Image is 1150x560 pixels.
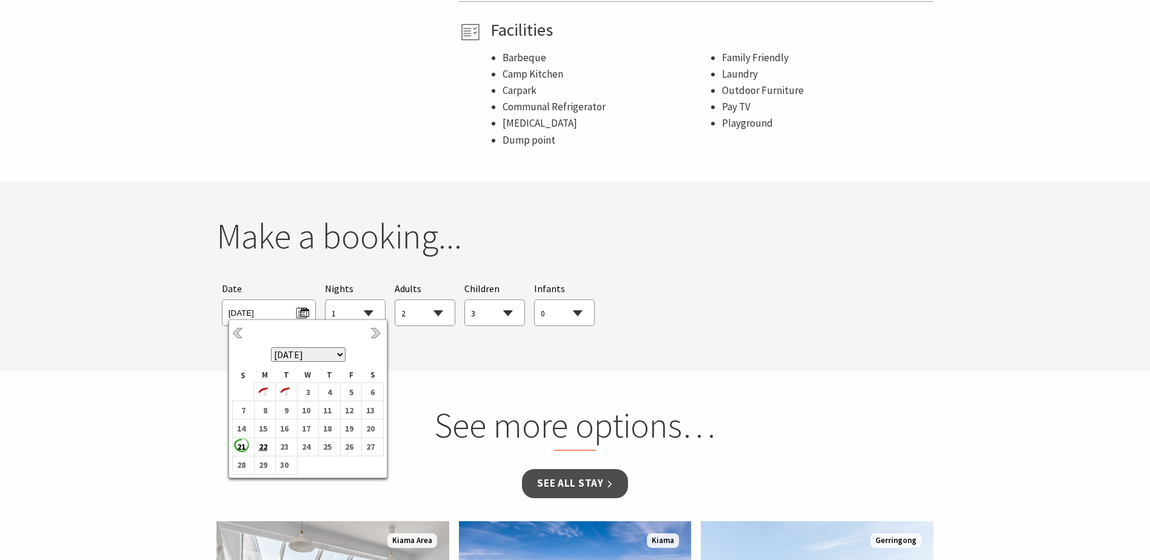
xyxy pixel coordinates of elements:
li: Barbeque [503,50,710,66]
h4: Facilities [490,20,929,41]
li: Dump point [503,132,710,148]
b: 13 [362,402,378,418]
td: 30 [276,456,298,474]
b: 23 [276,439,292,455]
td: 18 [319,419,341,438]
b: 27 [362,439,378,455]
td: 25 [319,438,341,456]
b: 8 [255,402,270,418]
span: [DATE] [229,303,309,319]
b: 15 [255,421,270,436]
b: 5 [341,384,356,400]
b: 9 [276,402,292,418]
b: 20 [362,421,378,436]
li: Family Friendly [722,50,929,66]
b: 21 [233,439,249,455]
td: 20 [362,419,384,438]
span: Date [222,282,242,295]
b: 26 [341,439,356,455]
li: Carpark [503,82,710,99]
td: 9 [276,401,298,419]
td: 8 [254,401,276,419]
li: Camp Kitchen [503,66,710,82]
th: F [340,368,362,382]
td: 7 [233,401,255,419]
div: Please choose your desired arrival date [222,281,316,327]
td: 17 [297,419,319,438]
div: Choose a number of nights [325,281,386,327]
b: 30 [276,457,292,473]
b: 16 [276,421,292,436]
b: 7 [233,402,249,418]
th: W [297,368,319,382]
b: 17 [298,421,313,436]
i: 1 [255,384,270,400]
li: Laundry [722,66,929,82]
td: 26 [340,438,362,456]
td: 15 [254,419,276,438]
td: 27 [362,438,384,456]
td: 5 [340,382,362,401]
td: 10 [297,401,319,419]
h2: Make a booking... [216,215,934,258]
b: 11 [319,402,335,418]
li: Playground [722,115,929,132]
a: See all Stay [522,469,627,498]
b: 22 [255,439,270,455]
span: Gerringong [871,533,921,548]
b: 29 [255,457,270,473]
b: 19 [341,421,356,436]
span: Kiama [647,533,679,548]
b: 10 [298,402,313,418]
td: 19 [340,419,362,438]
td: 6 [362,382,384,401]
td: 22 [254,438,276,456]
span: Children [464,282,500,295]
b: 24 [298,439,313,455]
li: Outdoor Furniture [722,82,929,99]
b: 6 [362,384,378,400]
b: 4 [319,384,335,400]
li: Pay TV [722,99,929,115]
i: 2 [276,384,292,400]
li: [MEDICAL_DATA] [503,115,710,132]
th: T [276,368,298,382]
td: 21 [233,438,255,456]
span: Infants [534,282,565,295]
td: 12 [340,401,362,419]
th: S [362,368,384,382]
td: 28 [233,456,255,474]
th: S [233,368,255,382]
li: Communal Refrigerator [503,99,710,115]
td: 3 [297,382,319,401]
td: 13 [362,401,384,419]
td: 24 [297,438,319,456]
b: 28 [233,457,249,473]
th: M [254,368,276,382]
span: Nights [325,281,353,297]
b: 25 [319,439,335,455]
td: 4 [319,382,341,401]
b: 12 [341,402,356,418]
b: 3 [298,384,313,400]
td: 14 [233,419,255,438]
span: Kiama Area [387,533,437,548]
span: Adults [395,282,421,295]
td: 11 [319,401,341,419]
h2: See more options… [344,404,806,452]
td: 29 [254,456,276,474]
b: 18 [319,421,335,436]
td: 16 [276,419,298,438]
b: 14 [233,421,249,436]
th: T [319,368,341,382]
td: 23 [276,438,298,456]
